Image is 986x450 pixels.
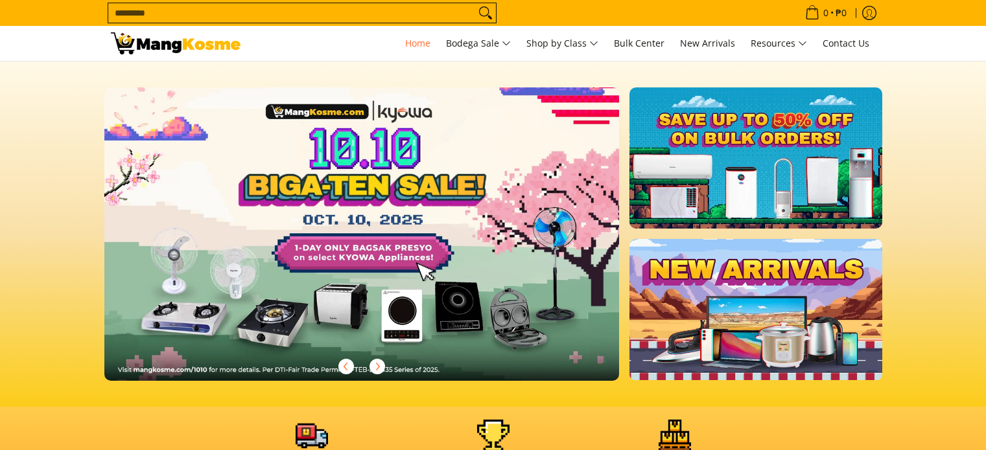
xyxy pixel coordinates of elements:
[526,36,598,52] span: Shop by Class
[475,3,496,23] button: Search
[446,36,511,52] span: Bodega Sale
[834,8,849,17] span: ₱0
[801,6,851,20] span: •
[104,87,661,401] a: More
[680,37,735,49] span: New Arrivals
[744,26,814,61] a: Resources
[614,37,664,49] span: Bulk Center
[440,26,517,61] a: Bodega Sale
[405,37,430,49] span: Home
[399,26,437,61] a: Home
[816,26,876,61] a: Contact Us
[520,26,605,61] a: Shop by Class
[674,26,742,61] a: New Arrivals
[363,352,392,381] button: Next
[607,26,671,61] a: Bulk Center
[332,352,360,381] button: Previous
[821,8,830,17] span: 0
[253,26,876,61] nav: Main Menu
[751,36,807,52] span: Resources
[111,32,241,54] img: Mang Kosme: Your Home Appliances Warehouse Sale Partner!
[823,37,869,49] span: Contact Us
